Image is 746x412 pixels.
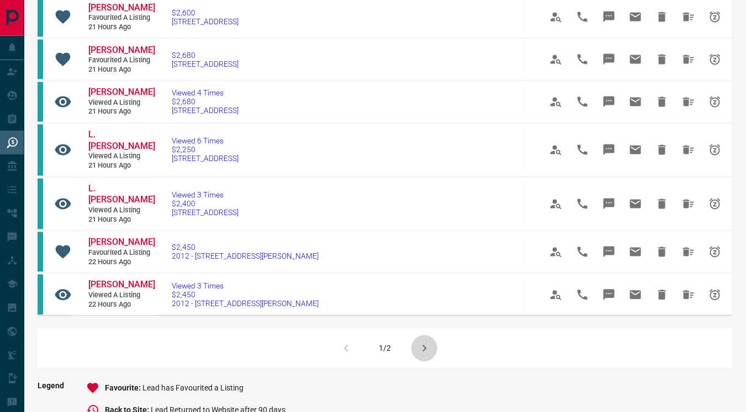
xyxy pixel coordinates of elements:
span: 21 hours ago [88,108,155,117]
span: View Profile [543,191,569,217]
span: Email [622,191,649,217]
span: Snooze [702,137,728,163]
span: Snooze [702,4,728,30]
span: Message [596,46,622,73]
span: Viewed a Listing [88,206,155,216]
span: 2012 - [STREET_ADDRESS][PERSON_NAME] [172,299,319,308]
span: Snooze [702,282,728,308]
span: 21 hours ago [88,23,155,32]
span: L. [PERSON_NAME] [88,184,155,206]
span: Hide All from Ivan Yanes [675,4,702,30]
span: $2,680 [172,98,239,106]
span: Message [596,191,622,217]
span: Hide All from L. Ivan [675,191,702,217]
div: condos.ca [38,179,43,230]
span: $2,250 [172,146,239,154]
span: Hide All from L. Ivan [675,137,702,163]
span: Viewed 3 Times [172,191,239,200]
a: $2,4502012 - [STREET_ADDRESS][PERSON_NAME] [172,243,319,261]
span: Hide [649,239,675,265]
span: 21 hours ago [88,216,155,225]
span: [STREET_ADDRESS] [172,106,239,115]
span: Viewed 6 Times [172,137,239,146]
span: Viewed 4 Times [172,89,239,98]
span: Email [622,137,649,163]
div: condos.ca [38,40,43,79]
span: Hide [649,191,675,217]
span: Viewed a Listing [88,291,155,301]
a: [PERSON_NAME] [88,237,155,249]
div: condos.ca [38,125,43,176]
span: Viewed 3 Times [172,282,319,291]
span: 22 hours ago [88,301,155,310]
span: [STREET_ADDRESS] [172,154,239,163]
span: Favourited a Listing [88,56,155,65]
span: Hide All from Ivan Yanes [675,282,702,308]
span: Call [569,46,596,73]
span: Call [569,239,596,265]
span: Snooze [702,89,728,115]
a: L. [PERSON_NAME] [88,184,155,207]
span: Call [569,282,596,308]
a: Viewed 3 Times$2,400[STREET_ADDRESS] [172,191,239,217]
span: Snooze [702,191,728,217]
a: Viewed 6 Times$2,250[STREET_ADDRESS] [172,137,239,163]
span: [STREET_ADDRESS] [172,60,239,68]
span: Email [622,239,649,265]
span: [PERSON_NAME] [88,280,155,290]
span: L. [PERSON_NAME] [88,130,155,152]
span: Favourited a Listing [88,13,155,23]
span: $2,400 [172,200,239,208]
span: Hide All from Ivan Yanes [675,46,702,73]
span: Viewed a Listing [88,99,155,108]
span: View Profile [543,239,569,265]
span: [PERSON_NAME] [88,87,155,98]
span: Snooze [702,46,728,73]
span: [STREET_ADDRESS] [172,208,239,217]
span: View Profile [543,89,569,115]
span: Message [596,239,622,265]
span: Message [596,282,622,308]
span: Hide [649,4,675,30]
span: Email [622,4,649,30]
span: Favourite [105,384,142,393]
span: 21 hours ago [88,65,155,74]
span: Viewed a Listing [88,152,155,162]
div: condos.ca [38,275,43,314]
span: [PERSON_NAME] [88,2,155,13]
a: [PERSON_NAME] [88,45,155,56]
a: Viewed 4 Times$2,680[STREET_ADDRESS] [172,89,239,115]
span: Favourited a Listing [88,249,155,258]
span: Hide All from Ivan Yanes [675,239,702,265]
span: Hide All from Ivan Yanes [675,89,702,115]
a: L. [PERSON_NAME] [88,130,155,153]
a: [PERSON_NAME] [88,87,155,99]
span: 21 hours ago [88,162,155,171]
span: Email [622,89,649,115]
span: [STREET_ADDRESS] [172,17,239,26]
a: Viewed 3 Times$2,4502012 - [STREET_ADDRESS][PERSON_NAME] [172,282,319,308]
span: Hide [649,282,675,308]
a: [PERSON_NAME] [88,2,155,14]
span: $2,600 [172,8,239,17]
div: condos.ca [38,82,43,122]
span: Message [596,4,622,30]
span: Email [622,282,649,308]
span: Message [596,137,622,163]
div: condos.ca [38,232,43,272]
span: Email [622,46,649,73]
a: $2,680[STREET_ADDRESS] [172,51,239,68]
span: [PERSON_NAME] [88,45,155,55]
span: 2012 - [STREET_ADDRESS][PERSON_NAME] [172,252,319,261]
span: Lead has Favourited a Listing [142,384,244,393]
div: 1/2 [379,344,391,353]
span: Hide [649,137,675,163]
span: Hide [649,46,675,73]
span: Call [569,191,596,217]
a: $2,600[STREET_ADDRESS] [172,8,239,26]
span: $2,450 [172,243,319,252]
span: Snooze [702,239,728,265]
span: [PERSON_NAME] [88,237,155,248]
span: Call [569,4,596,30]
a: [PERSON_NAME] [88,280,155,291]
